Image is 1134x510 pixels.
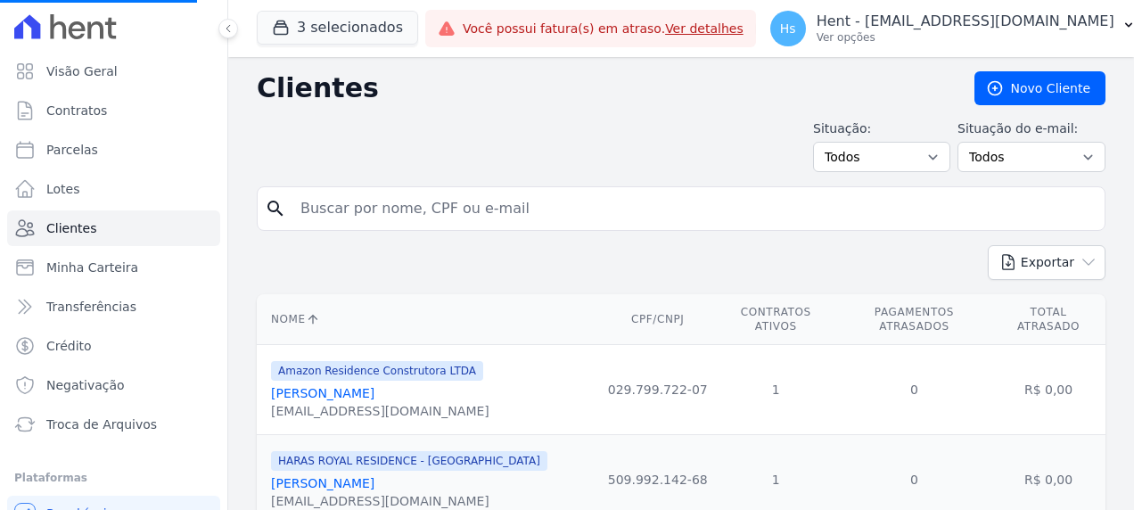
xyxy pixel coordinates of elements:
span: Minha Carteira [46,259,138,276]
a: Troca de Arquivos [7,407,220,442]
span: Clientes [46,219,96,237]
h2: Clientes [257,72,946,104]
span: Lotes [46,180,80,198]
a: Crédito [7,328,220,364]
a: Transferências [7,289,220,325]
td: 0 [837,345,991,435]
span: Visão Geral [46,62,118,80]
td: R$ 0,00 [991,345,1105,435]
td: 1 [715,345,837,435]
label: Situação: [813,119,950,138]
span: Contratos [46,102,107,119]
a: Negativação [7,367,220,403]
a: Visão Geral [7,53,220,89]
th: Contratos Ativos [715,294,837,345]
label: Situação do e-mail: [957,119,1105,138]
a: Contratos [7,93,220,128]
i: search [265,198,286,219]
a: Lotes [7,171,220,207]
div: Plataformas [14,467,213,489]
a: Parcelas [7,132,220,168]
button: Exportar [988,245,1105,280]
p: Hent - [EMAIL_ADDRESS][DOMAIN_NAME] [817,12,1114,30]
th: Pagamentos Atrasados [837,294,991,345]
span: Hs [780,22,796,35]
span: HARAS ROYAL RESIDENCE - [GEOGRAPHIC_DATA] [271,451,547,471]
span: Parcelas [46,141,98,159]
a: Clientes [7,210,220,246]
th: Total Atrasado [991,294,1105,345]
a: [PERSON_NAME] [271,386,374,400]
button: 3 selecionados [257,11,418,45]
a: Ver detalhes [665,21,744,36]
span: Crédito [46,337,92,355]
td: 029.799.722-07 [601,345,715,435]
p: Ver opções [817,30,1114,45]
span: Amazon Residence Construtora LTDA [271,361,483,381]
div: [EMAIL_ADDRESS][DOMAIN_NAME] [271,492,547,510]
span: Troca de Arquivos [46,415,157,433]
th: CPF/CNPJ [601,294,715,345]
a: [PERSON_NAME] [271,476,374,490]
a: Minha Carteira [7,250,220,285]
input: Buscar por nome, CPF ou e-mail [290,191,1097,226]
div: [EMAIL_ADDRESS][DOMAIN_NAME] [271,402,489,420]
span: Transferências [46,298,136,316]
span: Negativação [46,376,125,394]
a: Novo Cliente [974,71,1105,105]
span: Você possui fatura(s) em atraso. [463,20,744,38]
th: Nome [257,294,601,345]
